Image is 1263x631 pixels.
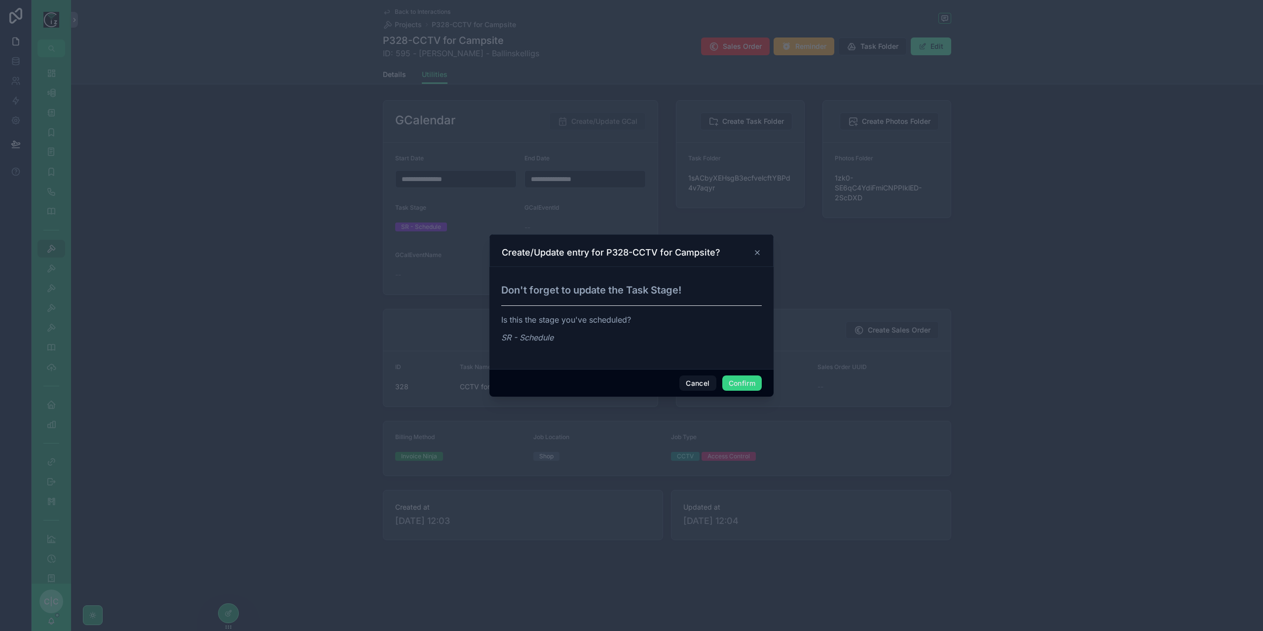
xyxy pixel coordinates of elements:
button: Confirm [722,375,762,391]
h3: Don't forget to update the Task Stage! [501,283,762,297]
button: Cancel [679,375,716,391]
em: SR - Schedule [501,333,554,342]
p: Is this the stage you've scheduled? [501,314,762,326]
h3: Create/Update entry for P328-CCTV for Campsite? [502,247,720,259]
